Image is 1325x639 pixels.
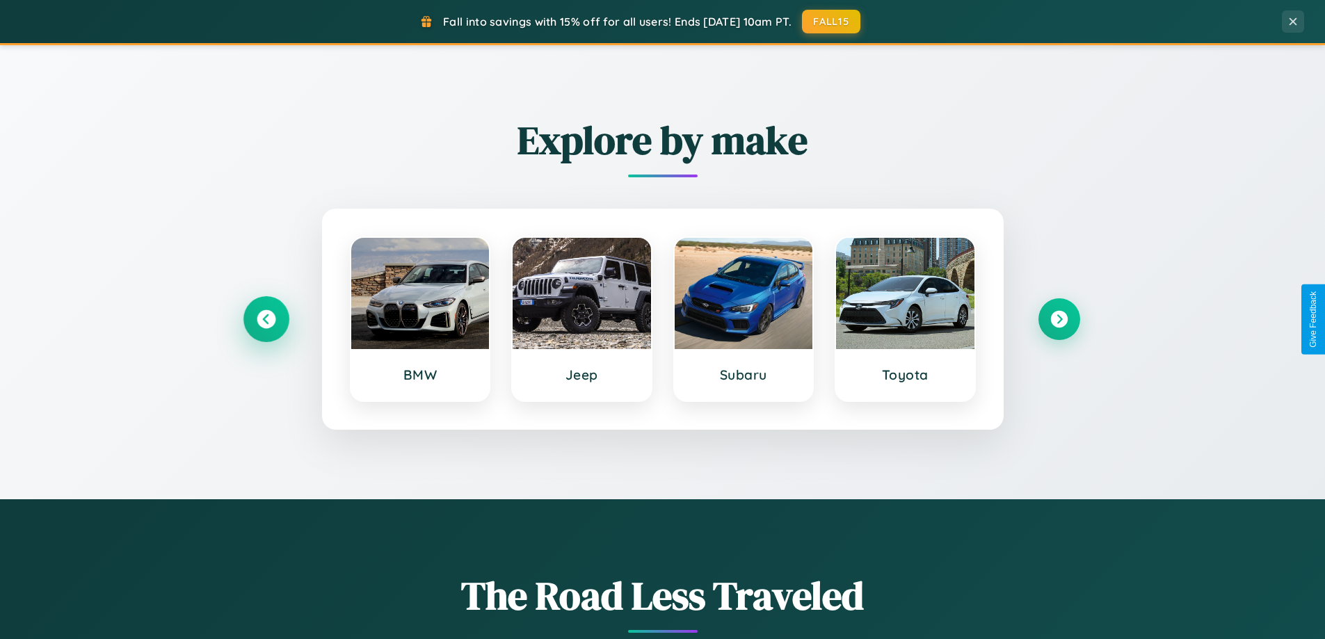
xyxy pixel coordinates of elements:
[1308,291,1318,348] div: Give Feedback
[527,366,637,383] h3: Jeep
[443,15,792,29] span: Fall into savings with 15% off for all users! Ends [DATE] 10am PT.
[365,366,476,383] h3: BMW
[689,366,799,383] h3: Subaru
[802,10,860,33] button: FALL15
[850,366,961,383] h3: Toyota
[246,113,1080,167] h2: Explore by make
[246,569,1080,622] h1: The Road Less Traveled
